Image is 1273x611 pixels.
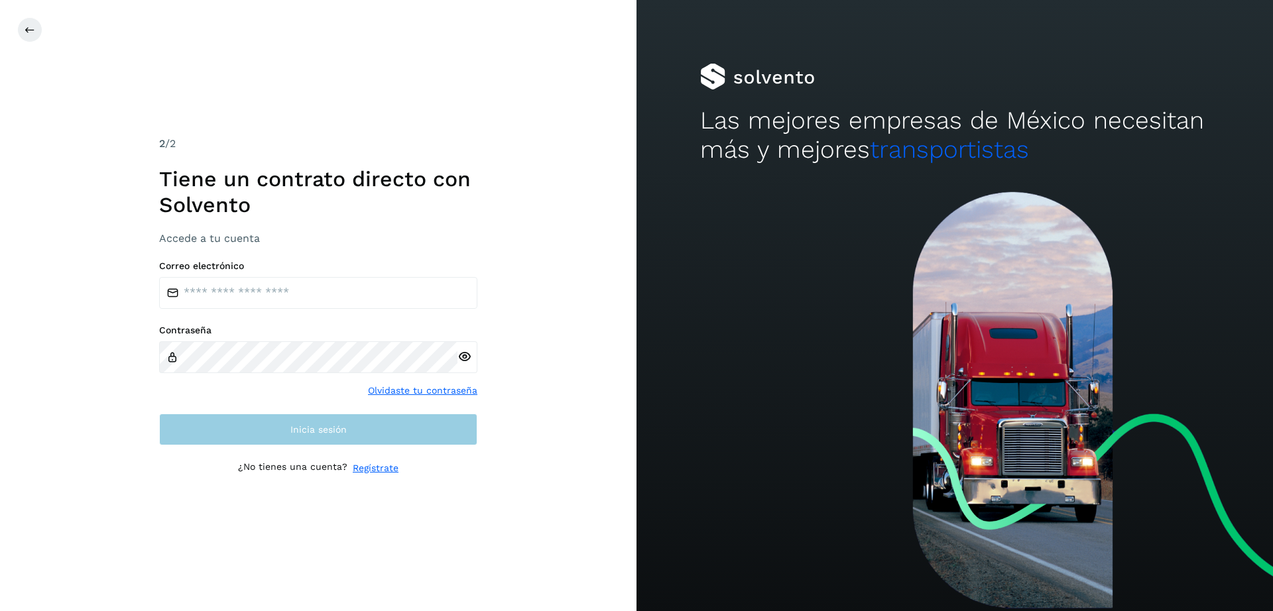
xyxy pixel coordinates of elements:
span: transportistas [870,135,1029,164]
h1: Tiene un contrato directo con Solvento [159,166,477,217]
p: ¿No tienes una cuenta? [238,461,347,475]
h3: Accede a tu cuenta [159,232,477,245]
label: Correo electrónico [159,260,477,272]
button: Inicia sesión [159,414,477,445]
div: /2 [159,136,477,152]
span: Inicia sesión [290,425,347,434]
a: Olvidaste tu contraseña [368,384,477,398]
label: Contraseña [159,325,477,336]
span: 2 [159,137,165,150]
a: Regístrate [353,461,398,475]
h2: Las mejores empresas de México necesitan más y mejores [700,106,1209,165]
